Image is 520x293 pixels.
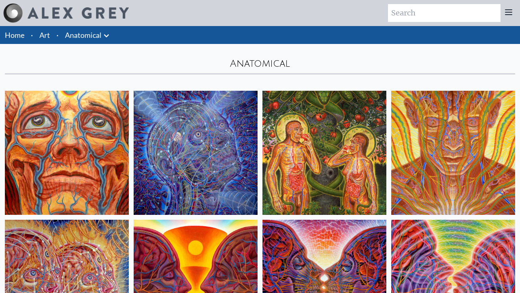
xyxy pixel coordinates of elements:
[5,31,24,39] a: Home
[39,29,50,41] a: Art
[53,26,62,44] li: ·
[65,29,102,41] a: Anatomical
[28,26,36,44] li: ·
[5,57,515,70] div: Anatomical
[388,4,500,22] input: Search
